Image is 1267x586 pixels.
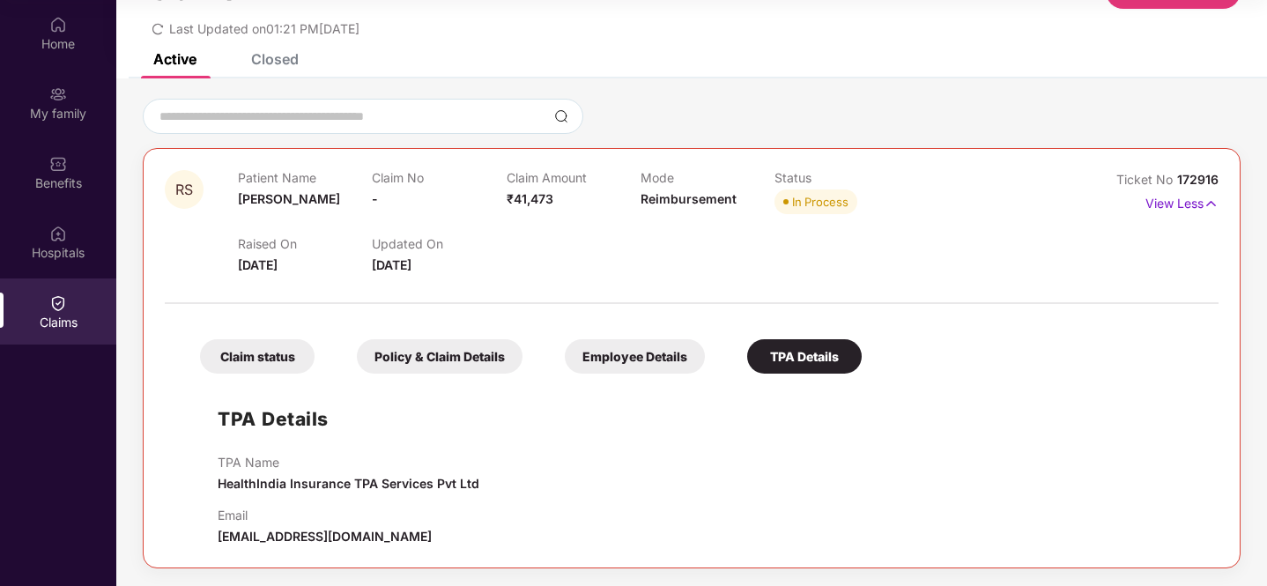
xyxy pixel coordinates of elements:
span: Last Updated on 01:21 PM[DATE] [169,21,359,36]
img: svg+xml;base64,PHN2ZyB3aWR0aD0iMjAiIGhlaWdodD0iMjAiIHZpZXdCb3g9IjAgMCAyMCAyMCIgZmlsbD0ibm9uZSIgeG... [49,85,67,103]
span: HealthIndia Insurance TPA Services Pvt Ltd [218,476,479,491]
img: svg+xml;base64,PHN2ZyBpZD0iQ2xhaW0iIHhtbG5zPSJodHRwOi8vd3d3LnczLm9yZy8yMDAwL3N2ZyIgd2lkdGg9IjIwIi... [49,294,67,312]
p: Patient Name [238,170,372,185]
p: Claim No [372,170,506,185]
div: TPA Details [747,339,862,374]
p: Updated On [372,236,506,251]
p: Status [774,170,908,185]
p: View Less [1145,189,1219,213]
img: svg+xml;base64,PHN2ZyBpZD0iSG9tZSIgeG1sbnM9Imh0dHA6Ly93d3cudzMub3JnLzIwMDAvc3ZnIiB3aWR0aD0iMjAiIG... [49,16,67,33]
div: Employee Details [565,339,705,374]
span: Ticket No [1116,172,1177,187]
span: [DATE] [372,257,411,272]
div: Active [153,50,196,68]
div: Policy & Claim Details [357,339,522,374]
img: svg+xml;base64,PHN2ZyBpZD0iSG9zcGl0YWxzIiB4bWxucz0iaHR0cDovL3d3dy53My5vcmcvMjAwMC9zdmciIHdpZHRoPS... [49,225,67,242]
p: Mode [641,170,774,185]
p: Claim Amount [507,170,641,185]
span: Reimbursement [641,191,737,206]
img: svg+xml;base64,PHN2ZyBpZD0iU2VhcmNoLTMyeDMyIiB4bWxucz0iaHR0cDovL3d3dy53My5vcmcvMjAwMC9zdmciIHdpZH... [554,109,568,123]
img: svg+xml;base64,PHN2ZyBpZD0iQmVuZWZpdHMiIHhtbG5zPSJodHRwOi8vd3d3LnczLm9yZy8yMDAwL3N2ZyIgd2lkdGg9Ij... [49,155,67,173]
span: [EMAIL_ADDRESS][DOMAIN_NAME] [218,529,432,544]
div: Claim status [200,339,315,374]
h1: TPA Details [218,404,329,434]
span: - [372,191,378,206]
span: [PERSON_NAME] [238,191,340,206]
p: Raised On [238,236,372,251]
div: Closed [251,50,299,68]
div: In Process [792,193,848,211]
img: svg+xml;base64,PHN2ZyB4bWxucz0iaHR0cDovL3d3dy53My5vcmcvMjAwMC9zdmciIHdpZHRoPSIxNyIgaGVpZ2h0PSIxNy... [1204,194,1219,213]
span: ₹41,473 [507,191,553,206]
p: Email [218,508,432,523]
span: 172916 [1177,172,1219,187]
p: TPA Name [218,455,479,470]
span: RS [175,182,193,197]
span: redo [152,21,164,36]
span: [DATE] [238,257,278,272]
